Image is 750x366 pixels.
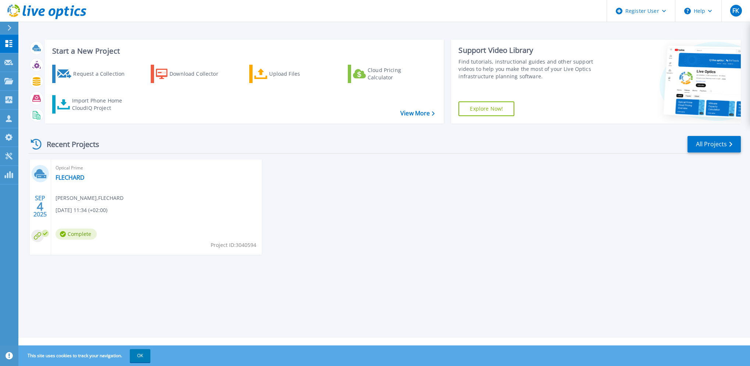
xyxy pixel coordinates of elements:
a: Upload Files [249,65,331,83]
div: Download Collector [169,67,228,81]
div: Upload Files [269,67,328,81]
div: Recent Projects [28,135,109,153]
div: SEP 2025 [33,193,47,220]
div: Support Video Library [458,46,607,55]
span: Complete [56,229,97,240]
span: Optical Prime [56,164,257,172]
a: All Projects [687,136,741,152]
a: View More [400,110,435,117]
span: [PERSON_NAME] , FLECHARD [56,194,124,202]
div: Request a Collection [73,67,132,81]
a: Explore Now! [458,101,514,116]
a: Cloud Pricing Calculator [348,65,430,83]
span: Project ID: 3040594 [211,241,256,249]
a: FLECHARD [56,174,85,181]
div: Import Phone Home CloudIQ Project [72,97,129,112]
button: OK [130,349,150,362]
div: Find tutorials, instructional guides and other support videos to help you make the most of your L... [458,58,607,80]
span: 4 [37,203,43,209]
span: FK [732,8,739,14]
span: [DATE] 11:34 (+02:00) [56,206,107,214]
a: Download Collector [151,65,233,83]
a: Request a Collection [52,65,134,83]
span: This site uses cookies to track your navigation. [20,349,150,362]
div: Cloud Pricing Calculator [368,67,426,81]
h3: Start a New Project [52,47,435,55]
